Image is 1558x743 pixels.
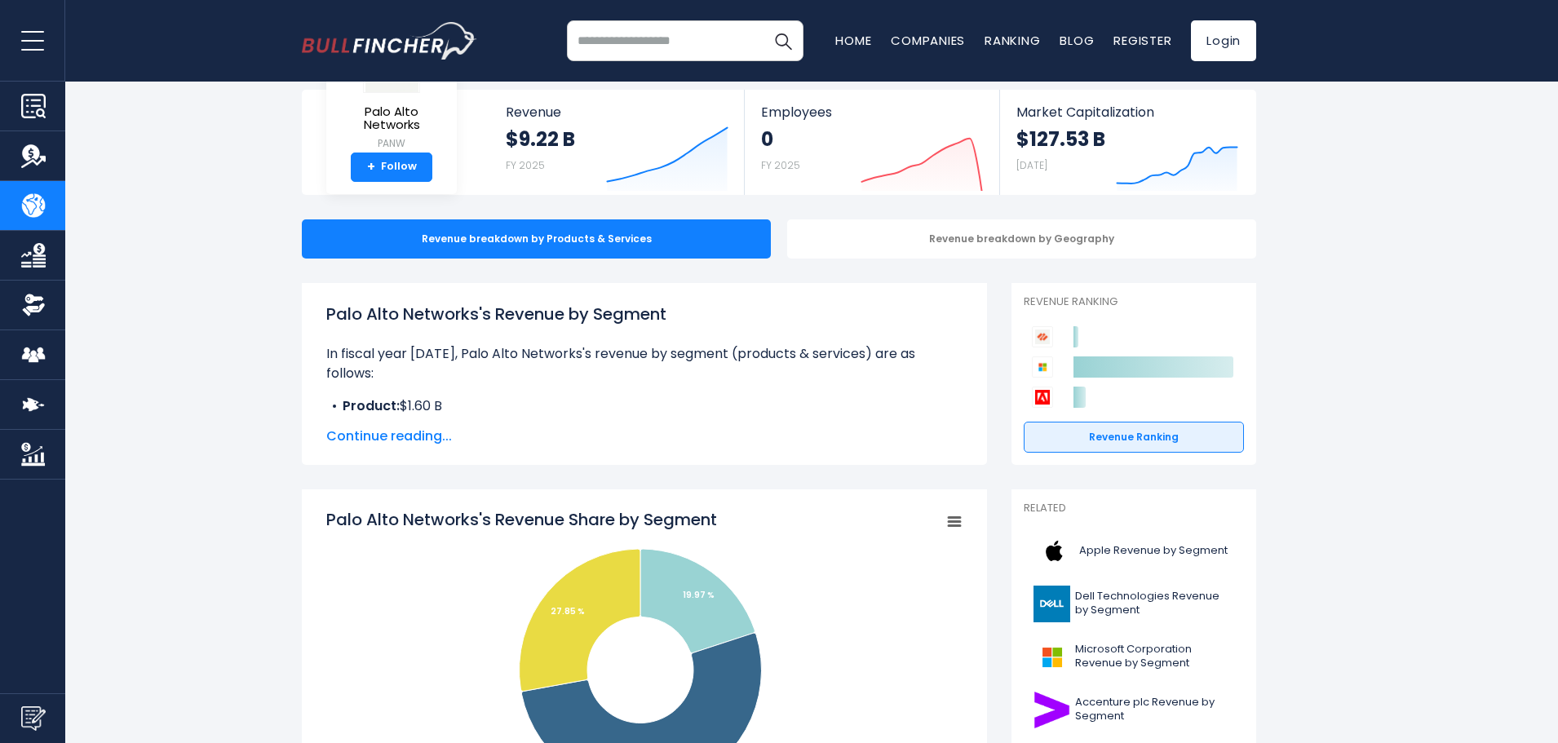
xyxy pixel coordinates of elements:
img: MSFT logo [1034,639,1070,675]
button: Search [763,20,803,61]
span: Apple Revenue by Segment [1079,544,1228,558]
b: Product: [343,396,400,415]
span: Dell Technologies Revenue by Segment [1075,590,1234,617]
a: Go to homepage [302,22,477,60]
a: Apple Revenue by Segment [1024,529,1244,573]
tspan: 27.85 % [551,605,585,617]
a: Blog [1060,32,1094,49]
small: [DATE] [1016,158,1047,172]
a: Dell Technologies Revenue by Segment [1024,582,1244,626]
li: $1.60 B [326,396,963,416]
div: Revenue breakdown by Products & Services [302,219,771,259]
p: Revenue Ranking [1024,295,1244,309]
a: Revenue Ranking [1024,422,1244,453]
img: Microsoft Corporation competitors logo [1032,356,1053,378]
a: Microsoft Corporation Revenue by Segment [1024,635,1244,679]
strong: 0 [761,126,800,152]
img: bullfincher logo [302,22,477,60]
strong: $127.53 B [1016,126,1105,152]
a: Companies [891,32,965,49]
span: Accenture plc Revenue by Segment [1075,696,1234,723]
h1: Palo Alto Networks's Revenue by Segment [326,302,963,326]
a: Register [1113,32,1171,49]
img: AAPL logo [1034,533,1074,569]
span: Revenue [506,104,728,120]
img: Palo Alto Networks competitors logo [1032,326,1053,347]
a: Home [835,32,871,49]
a: Login [1191,20,1256,61]
img: DELL logo [1034,586,1070,622]
img: ACN logo [1034,692,1070,728]
small: FY 2025 [761,158,800,172]
p: In fiscal year [DATE], Palo Alto Networks's revenue by segment (products & services) are as follows: [326,344,963,383]
span: Palo Alto Networks [339,105,444,132]
img: Adobe competitors logo [1032,387,1053,408]
span: Employees [761,104,982,120]
a: Palo Alto Networks PANW [339,38,445,153]
img: Ownership [21,293,46,317]
small: FY 2025 [506,158,545,172]
span: Market Capitalization [1016,104,1238,120]
span: Microsoft Corporation Revenue by Segment [1075,643,1234,670]
a: +Follow [351,153,432,182]
a: Ranking [985,32,1040,49]
span: Continue reading... [326,427,963,446]
a: Employees 0 FY 2025 [745,90,998,195]
div: Revenue breakdown by Geography [787,219,1256,259]
a: Revenue $9.22 B FY 2025 [489,90,745,195]
small: PANW [339,136,444,151]
strong: $9.22 B [506,126,575,152]
p: Related [1024,502,1244,515]
a: Market Capitalization $127.53 B [DATE] [1000,90,1255,195]
tspan: 19.97 % [683,589,715,601]
tspan: Palo Alto Networks's Revenue Share by Segment [326,508,717,531]
strong: + [367,160,375,175]
a: Accenture plc Revenue by Segment [1024,688,1244,732]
